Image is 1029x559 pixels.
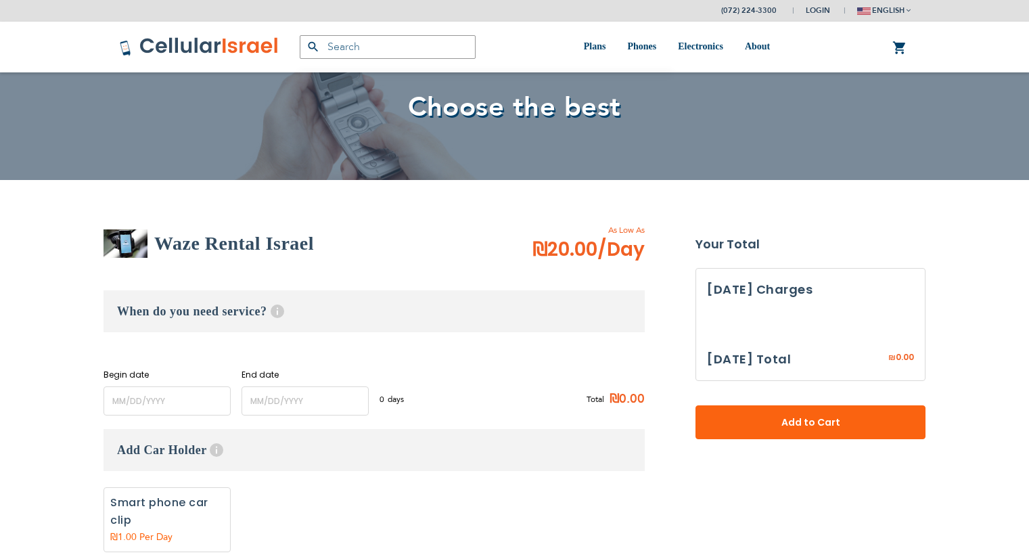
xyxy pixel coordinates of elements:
[695,405,925,439] button: Add to Cart
[888,352,896,364] span: ₪
[857,7,871,15] img: english
[104,369,231,381] label: Begin date
[104,429,645,471] h3: Add Car Holder
[271,305,284,318] span: Help
[745,41,770,51] span: About
[896,351,914,363] span: 0.00
[210,443,223,457] span: Help
[584,41,606,51] span: Plans
[104,229,147,258] img: Waze Rental Israel
[242,369,369,381] label: End date
[496,224,645,236] span: As Low As
[604,389,645,409] span: ₪0.00
[104,386,231,416] input: MM/DD/YYYY
[678,22,723,72] a: Electronics
[740,416,881,430] span: Add to Cart
[721,5,777,16] a: (072) 224-3300
[707,279,914,300] h3: [DATE] Charges
[857,1,911,20] button: english
[408,89,621,126] span: Choose the best
[806,5,830,16] span: Login
[119,37,279,57] img: Cellular Israel Logo
[380,393,388,405] span: 0
[388,393,404,405] span: days
[532,236,645,263] span: ₪20.00
[154,230,314,257] h2: Waze Rental Israel
[104,290,645,332] h3: When do you need service?
[627,41,656,51] span: Phones
[300,35,476,59] input: Search
[745,22,770,72] a: About
[587,393,604,405] span: Total
[627,22,656,72] a: Phones
[597,236,645,263] span: /Day
[242,386,369,416] input: MM/DD/YYYY
[707,349,791,370] h3: [DATE] Total
[678,41,723,51] span: Electronics
[584,22,606,72] a: Plans
[695,234,925,254] strong: Your Total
